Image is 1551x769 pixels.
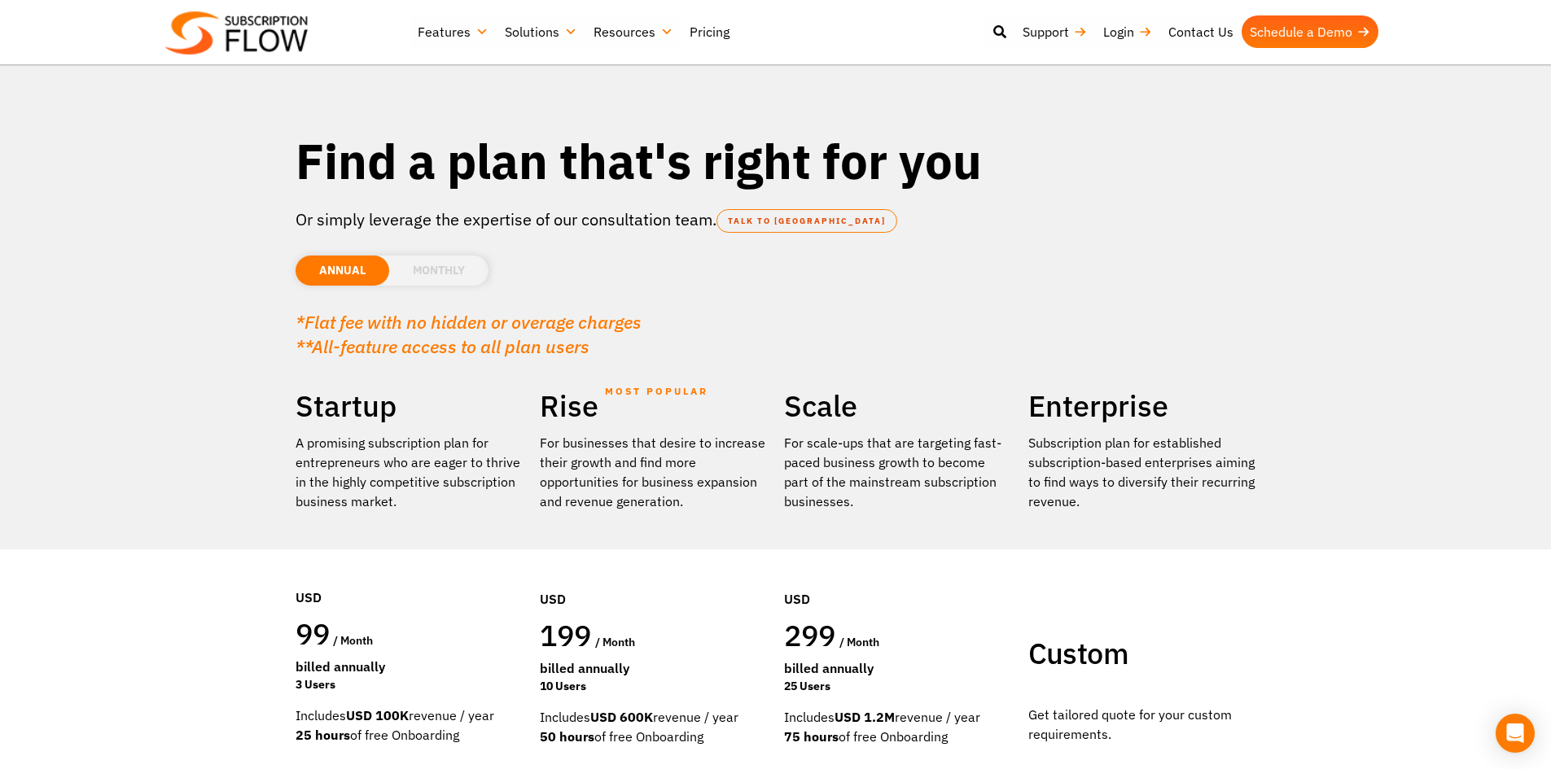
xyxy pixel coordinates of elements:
[333,633,373,648] span: / month
[540,678,768,695] div: 10 Users
[296,310,642,334] em: *Flat fee with no hidden or overage charges
[716,209,897,233] a: TALK TO [GEOGRAPHIC_DATA]
[784,433,1012,511] div: For scale-ups that are targeting fast-paced business growth to become part of the mainstream subs...
[497,15,585,48] a: Solutions
[296,208,1256,232] p: Or simply leverage the expertise of our consultation team.
[585,15,681,48] a: Resources
[540,540,768,617] div: USD
[1028,433,1256,511] p: Subscription plan for established subscription-based enterprises aiming to find ways to diversify...
[346,707,409,723] strong: USD 100K
[605,373,708,410] span: MOST POPULAR
[1160,15,1242,48] a: Contact Us
[296,334,589,358] em: **All-feature access to all plan users
[1242,15,1378,48] a: Schedule a Demo
[835,709,895,725] strong: USD 1.2M
[296,657,524,676] div: Billed Annually
[1014,15,1095,48] a: Support
[296,727,350,743] strong: 25 hours
[296,614,331,653] span: 99
[296,387,524,425] h2: Startup
[784,540,1012,617] div: USD
[540,728,594,745] strong: 50 hours
[540,387,768,425] h2: Rise
[296,130,1256,191] h1: Find a plan that's right for you
[1028,705,1256,744] p: Get tailored quote for your custom requirements.
[540,658,768,678] div: Billed Annually
[590,709,653,725] strong: USD 600K
[296,539,524,615] div: USD
[165,11,308,55] img: Subscriptionflow
[1028,387,1256,425] h2: Enterprise
[784,707,1012,746] div: Includes revenue / year of free Onboarding
[1496,714,1535,753] div: Open Intercom Messenger
[681,15,738,48] a: Pricing
[296,676,524,693] div: 3 Users
[784,387,1012,425] h2: Scale
[1095,15,1160,48] a: Login
[595,635,635,649] span: / month
[410,15,497,48] a: Features
[784,658,1012,678] div: Billed Annually
[1028,634,1128,672] span: Custom
[296,433,524,511] p: A promising subscription plan for entrepreneurs who are eager to thrive in the highly competitive...
[784,678,1012,695] div: 25 Users
[296,706,524,745] div: Includes revenue / year of free Onboarding
[540,707,768,746] div: Includes revenue / year of free Onboarding
[784,728,839,745] strong: 75 hours
[296,256,389,286] li: ANNUAL
[389,256,489,286] li: MONTHLY
[784,616,836,654] span: 299
[839,635,879,649] span: / month
[540,433,768,511] div: For businesses that desire to increase their growth and find more opportunities for business expa...
[540,616,592,654] span: 199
